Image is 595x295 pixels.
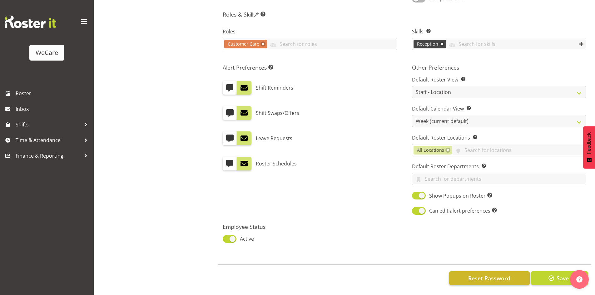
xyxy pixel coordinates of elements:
span: Reception [417,41,438,47]
input: Search for locations [452,145,586,155]
button: Reset Password [449,271,530,285]
label: Skills [412,28,586,35]
h5: Other Preferences [412,64,586,71]
h5: Roles & Skills* [223,11,586,18]
span: Reset Password [468,274,510,282]
label: Roster Schedules [256,157,297,170]
img: help-xxl-2.png [576,276,583,283]
label: Default Roster Departments [412,163,586,170]
span: Inbox [16,104,91,114]
span: Shifts [16,120,81,129]
label: Default Calendar View [412,105,586,112]
label: Default Roster View [412,76,586,83]
label: Shift Swaps/Offers [256,106,299,120]
span: All Locations [417,147,444,154]
label: Roles [223,28,397,35]
input: Search for roles [267,39,397,49]
span: Feedback [586,132,592,154]
span: Save [557,274,569,282]
div: WeCare [36,48,58,57]
h5: Employee Status [223,223,401,230]
label: Leave Requests [256,131,292,145]
span: Roster [16,89,91,98]
button: Save [531,271,588,285]
button: Feedback - Show survey [583,126,595,169]
span: Customer Care [228,41,259,47]
h5: Alert Preferences [223,64,397,71]
label: Shift Reminders [256,81,293,95]
input: Search for departments [412,174,586,184]
input: Search for skills [446,39,586,49]
span: Active [236,235,254,243]
label: Default Roster Locations [412,134,586,141]
span: Finance & Reporting [16,151,81,160]
img: Rosterit website logo [5,16,56,28]
span: Show Popups on Roster [426,192,492,199]
span: Can edit alert preferences [426,207,497,214]
span: Time & Attendance [16,135,81,145]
